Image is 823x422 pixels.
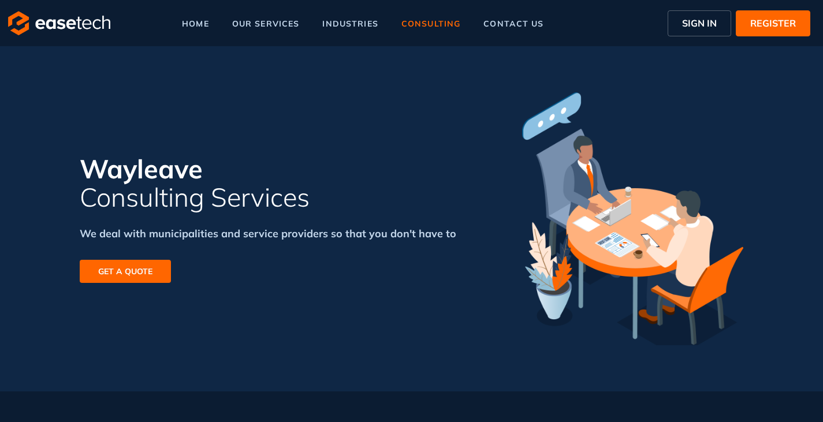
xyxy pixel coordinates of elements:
span: our services [232,20,300,28]
button: SIGN IN [668,10,731,36]
img: logo [8,11,110,35]
span: home [182,20,209,28]
div: We deal with municipalities and service providers so that you don't have to [80,212,523,241]
span: GET A QUOTE [98,265,152,278]
img: illustration for consulting section [522,92,743,345]
span: SIGN IN [682,16,717,30]
span: consulting [401,20,460,28]
button: GET A QUOTE [80,260,171,283]
span: contact us [483,20,543,28]
span: industries [322,20,378,28]
span: REGISTER [750,16,796,30]
button: REGISTER [736,10,810,36]
span: Consulting Services [80,183,523,212]
span: Wayleave [80,152,203,185]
